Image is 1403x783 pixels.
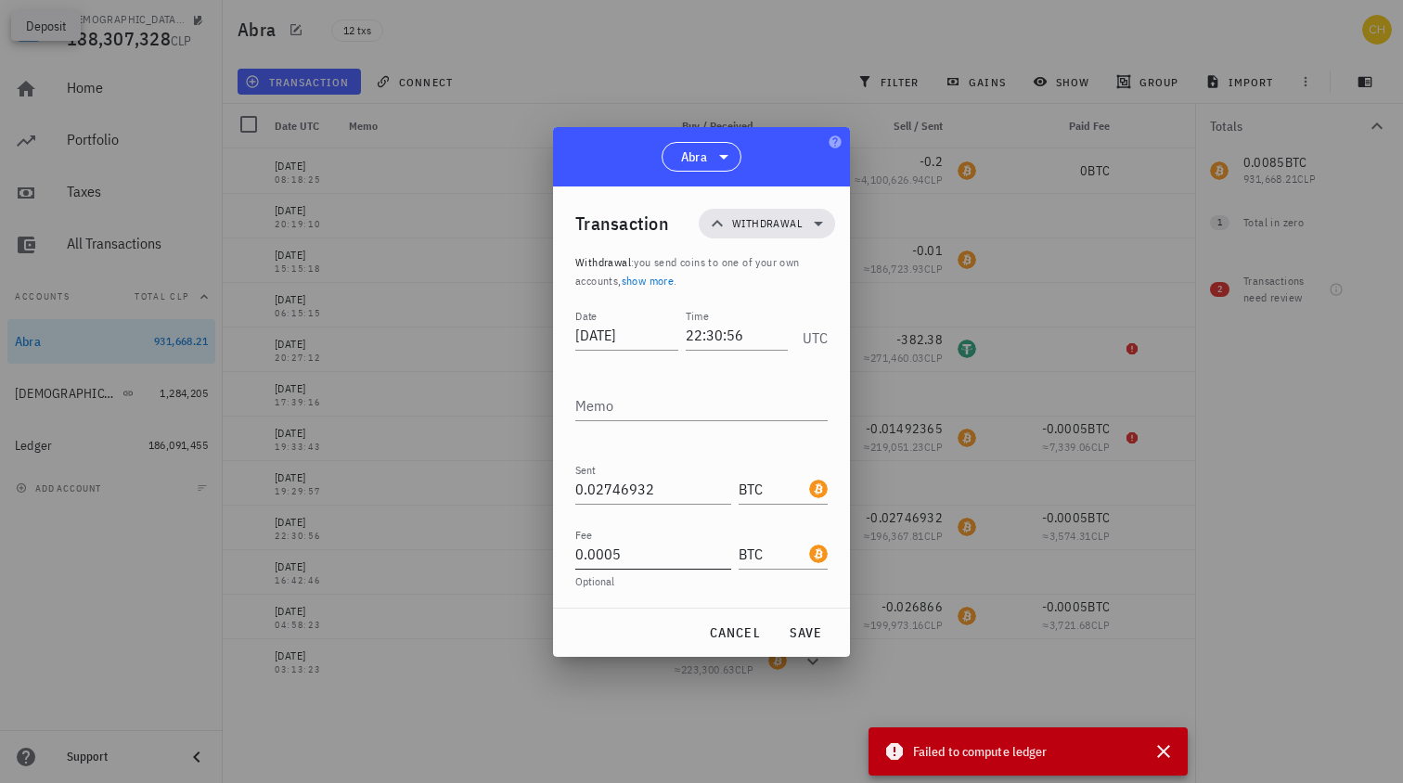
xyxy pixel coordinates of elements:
span: Failed to compute ledger [913,741,1047,762]
label: Time [686,309,709,323]
span: save [783,624,828,641]
div: UTC [795,309,828,355]
input: Currency [739,539,805,569]
a: show more [622,274,675,288]
input: Currency [739,474,805,504]
span: Withdrawal [575,255,631,269]
span: Abra [681,148,707,166]
button: cancel [701,616,768,649]
span: cancel [708,624,761,641]
span: you send coins to one of your own accounts, . [575,255,800,288]
button: save [776,616,835,649]
label: Sent [575,463,596,477]
div: BTC-icon [809,545,828,563]
span: Withdrawal [732,214,802,233]
label: Fee [575,528,592,542]
div: BTC-icon [809,480,828,498]
label: Date [575,309,597,323]
div: Optional [575,576,828,587]
div: Transaction [575,209,669,238]
p: : [575,253,828,290]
